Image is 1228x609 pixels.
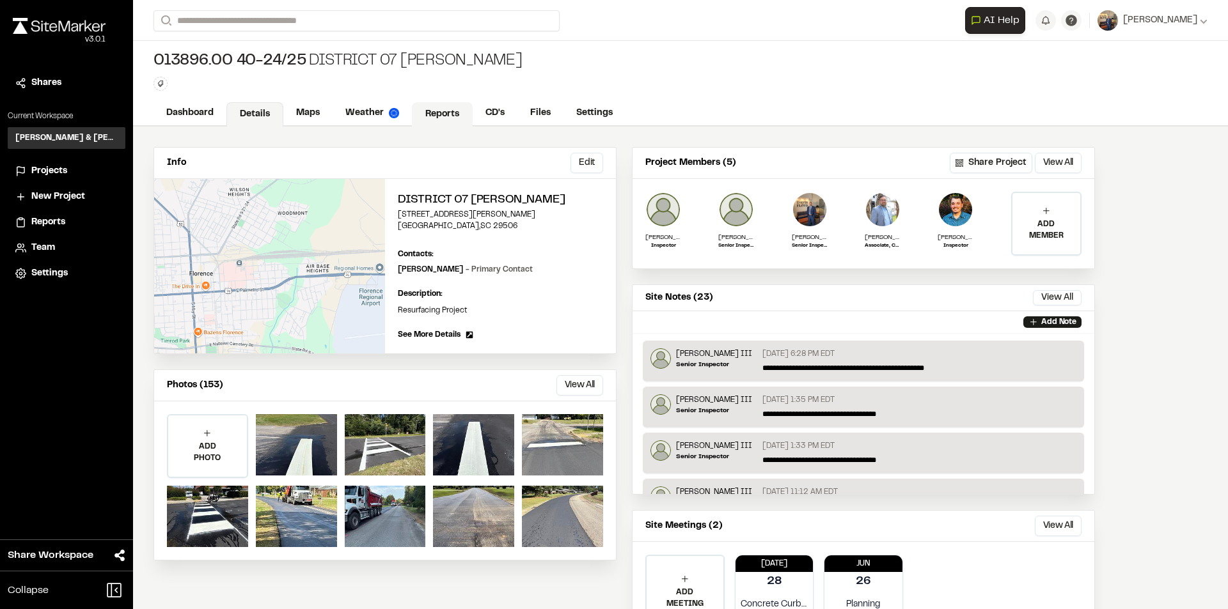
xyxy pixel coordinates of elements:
p: Current Workspace [8,111,125,122]
span: Team [31,241,55,255]
a: Shares [15,76,118,90]
p: Description: [398,288,603,300]
p: Associate, CEI [865,242,901,250]
p: [PERSON_NAME] [792,233,828,242]
button: Search [153,10,177,31]
button: Open AI Assistant [965,7,1025,34]
p: [GEOGRAPHIC_DATA] , SC 29506 [398,220,603,232]
p: Add Note [1041,316,1076,328]
p: Jun [824,558,902,569]
div: Open AI Assistant [965,7,1030,34]
img: Glenn David Smoak III [650,394,671,415]
p: [DATE] 1:33 PM EDT [762,440,835,452]
button: Edit Tags [153,77,168,91]
p: [PERSON_NAME] III [676,394,752,406]
span: 013896.00 40-24/25 [153,51,306,72]
span: Collapse [8,583,49,598]
span: New Project [31,190,85,204]
p: Inspector [938,242,973,250]
img: Glenn David Smoak III [650,440,671,461]
button: Share Project [950,153,1032,173]
a: Files [517,101,563,125]
h3: [PERSON_NAME] & [PERSON_NAME] Inc. [15,132,118,144]
p: Project Members (5) [645,156,736,170]
img: Darby [645,192,681,227]
button: View All [556,375,603,396]
p: [DATE] [736,558,814,569]
a: Settings [15,266,118,281]
span: See More Details [398,329,460,341]
span: [PERSON_NAME] [1123,13,1197,27]
a: Reports [412,102,473,127]
span: Projects [31,164,67,178]
span: Settings [31,266,68,281]
p: [DATE] 11:12 AM EDT [762,486,838,498]
img: Glenn David Smoak III [650,486,671,507]
p: [PERSON_NAME] [PERSON_NAME], PE, PMP [865,233,901,242]
p: Site Notes (23) [645,291,713,305]
button: [PERSON_NAME] [1098,10,1208,31]
a: Reports [15,215,118,229]
p: [PERSON_NAME] III [718,233,754,242]
button: View All [1035,153,1082,173]
p: [DATE] 6:28 PM EDT [762,348,835,360]
p: [PERSON_NAME] III [676,348,752,360]
span: Shares [31,76,61,90]
span: AI Help [984,13,1019,28]
button: Edit [571,153,603,173]
p: [PERSON_NAME] [645,233,681,242]
img: David W Hyatt [792,192,828,227]
span: Reports [31,215,65,229]
span: Share Workspace [8,548,93,563]
a: Maps [283,101,333,125]
p: [DATE] 1:35 PM EDT [762,394,835,406]
a: Dashboard [153,101,226,125]
p: Senior Inspector [792,242,828,250]
p: Inspector [645,242,681,250]
p: Photos (153) [167,378,223,392]
div: District 07 [PERSON_NAME] [153,51,523,72]
p: ADD PHOTO [168,441,247,464]
img: precipai.png [389,108,399,118]
img: J. Mike Simpson Jr., PE, PMP [865,192,901,227]
a: Details [226,102,283,127]
p: [PERSON_NAME] III [676,440,752,452]
img: rebrand.png [13,18,106,34]
p: Site Meetings (2) [645,519,723,533]
p: Senior Inspector [676,360,752,369]
a: Settings [563,101,626,125]
div: Oh geez...please don't... [13,34,106,45]
button: View All [1033,290,1082,305]
p: Info [167,156,186,170]
a: New Project [15,190,118,204]
p: [PERSON_NAME] [938,233,973,242]
img: Glenn David Smoak III [718,192,754,227]
p: ADD MEMBER [1012,219,1080,242]
img: User [1098,10,1118,31]
p: Senior Inspector [718,242,754,250]
p: Contacts: [398,249,434,260]
a: CD's [473,101,517,125]
h2: District 07 [PERSON_NAME] [398,192,603,209]
span: - Primary Contact [466,266,533,273]
img: Glenn David Smoak III [650,348,671,369]
a: Team [15,241,118,255]
p: [STREET_ADDRESS][PERSON_NAME] [398,209,603,220]
button: View All [1035,516,1082,536]
p: Resurfacing Project [398,305,603,316]
p: [PERSON_NAME] [398,264,533,275]
p: Senior Inspector [676,406,752,415]
p: 28 [767,573,782,590]
img: Phillip Harrington [938,192,973,227]
p: [PERSON_NAME] III [676,486,752,498]
p: Senior Inspector [676,452,752,461]
a: Weather [333,101,412,125]
a: Projects [15,164,118,178]
p: 26 [856,573,871,590]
